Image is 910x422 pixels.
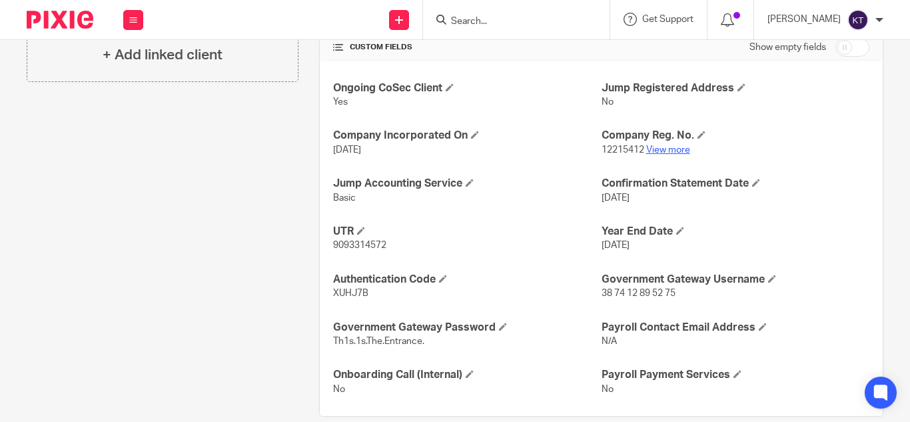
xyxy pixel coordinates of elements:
[602,321,869,335] h4: Payroll Contact Email Address
[333,145,361,155] span: [DATE]
[333,97,348,107] span: Yes
[333,177,601,191] h4: Jump Accounting Service
[333,321,601,335] h4: Government Gateway Password
[333,273,601,287] h4: Authentication Code
[333,193,356,203] span: Basic
[333,129,601,143] h4: Company Incorporated On
[602,97,614,107] span: No
[602,241,630,250] span: [DATE]
[646,145,690,155] a: View more
[602,337,617,346] span: N/A
[333,368,601,382] h4: Onboarding Call (Internal)
[602,177,869,191] h4: Confirmation Statement Date
[333,289,368,298] span: XUHJ7B
[333,225,601,239] h4: UTR
[27,11,93,29] img: Pixie
[602,385,614,394] span: No
[333,385,345,394] span: No
[333,42,601,53] h4: CUSTOM FIELDS
[602,193,630,203] span: [DATE]
[333,337,424,346] span: Th1s.1s.The.Entrance.
[749,41,826,54] label: Show empty fields
[333,241,386,250] span: 9093314572
[642,15,693,24] span: Get Support
[602,145,644,155] span: 12215412
[602,273,869,287] h4: Government Gateway Username
[450,16,570,28] input: Search
[602,225,869,239] h4: Year End Date
[602,289,676,298] span: 38 74 12 89 52 75
[847,9,869,31] img: svg%3E
[602,368,869,382] h4: Payroll Payment Services
[103,45,223,65] h4: + Add linked client
[602,129,869,143] h4: Company Reg. No.
[333,81,601,95] h4: Ongoing CoSec Client
[602,81,869,95] h4: Jump Registered Address
[767,13,841,26] p: [PERSON_NAME]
